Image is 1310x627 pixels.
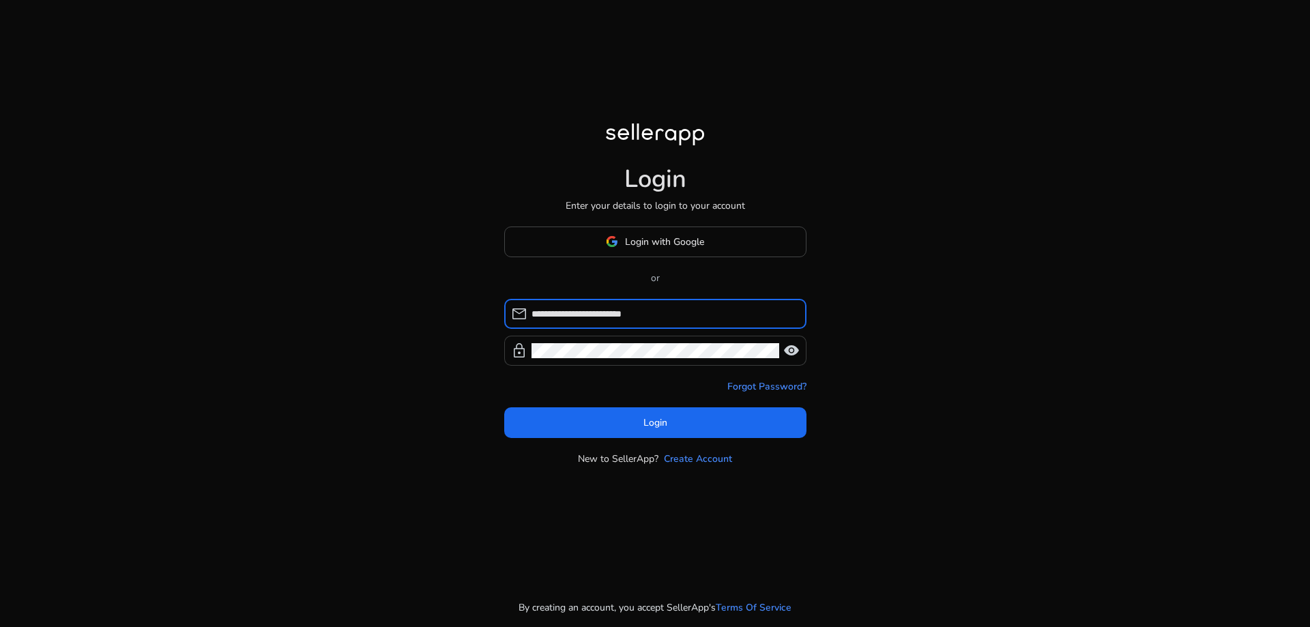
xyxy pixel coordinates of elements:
span: mail [511,306,527,322]
a: Terms Of Service [716,600,791,615]
h1: Login [624,164,686,194]
button: Login with Google [504,227,806,257]
span: lock [511,342,527,359]
a: Create Account [664,452,732,466]
span: visibility [783,342,800,359]
span: Login [643,415,667,430]
p: or [504,271,806,285]
img: google-logo.svg [606,235,618,248]
p: Enter your details to login to your account [566,199,745,213]
a: Forgot Password? [727,379,806,394]
span: Login with Google [625,235,704,249]
button: Login [504,407,806,438]
p: New to SellerApp? [578,452,658,466]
